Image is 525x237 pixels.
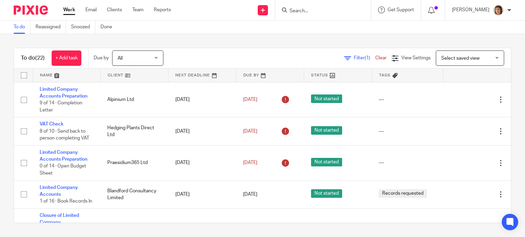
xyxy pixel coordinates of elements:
td: [DATE] [169,145,236,180]
span: [DATE] [243,97,257,102]
span: Tags [379,73,391,77]
a: Team [132,6,144,13]
span: Not started [311,158,342,166]
span: Get Support [388,8,414,12]
a: Reports [154,6,171,13]
span: Not started [311,189,342,198]
a: Limited Company Accounts Preparation [40,150,87,162]
td: Alpinium Ltd [100,82,168,117]
span: Filter [354,56,375,60]
span: Select saved view [441,56,480,61]
span: [DATE] [243,129,257,134]
div: --- [379,128,436,135]
td: [DATE] [169,117,236,145]
td: Praesidium365 Ltd [100,145,168,180]
a: Done [100,20,117,34]
div: --- [379,159,436,166]
a: Work [63,6,75,13]
h1: To do [21,55,45,62]
span: 0 of 14 · Open Budget Sheet [40,164,86,176]
a: VAT Check [40,122,64,127]
span: (22) [35,55,45,61]
span: 1 of 16 · Book Records In [40,199,92,204]
a: Limited Company Accounts Preparation [40,87,87,99]
p: [PERSON_NAME] [452,6,489,13]
span: View Settings [401,56,431,60]
img: Pixie%204.jpg [493,5,504,16]
span: Not started [311,94,342,103]
td: [DATE] [169,180,236,208]
span: All [118,56,123,61]
input: Search [289,8,350,14]
p: Due by [94,55,109,61]
td: Hedging Plants Direct Ltd [100,117,168,145]
span: 8 of 10 · Send back to person completing VAT [40,129,89,141]
span: [DATE] [243,160,257,165]
a: Closure of Limited Company [40,213,79,225]
span: Not started [311,126,342,135]
a: Snoozed [71,20,95,34]
td: [DATE] [169,82,236,117]
span: 9 of 14 · Completion Letter [40,101,82,113]
a: Clear [375,56,387,60]
a: Email [85,6,97,13]
a: Limited Company Accounts [40,185,78,197]
img: Pixie [14,5,48,15]
a: To do [14,20,30,34]
span: [DATE] [243,192,257,197]
span: (1) [365,56,370,60]
div: --- [379,96,436,103]
span: Records requested [379,189,427,198]
a: Clients [107,6,122,13]
a: + Add task [52,50,81,66]
a: Reassigned [36,20,66,34]
td: Blandford Consultancy Limited [100,180,168,208]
